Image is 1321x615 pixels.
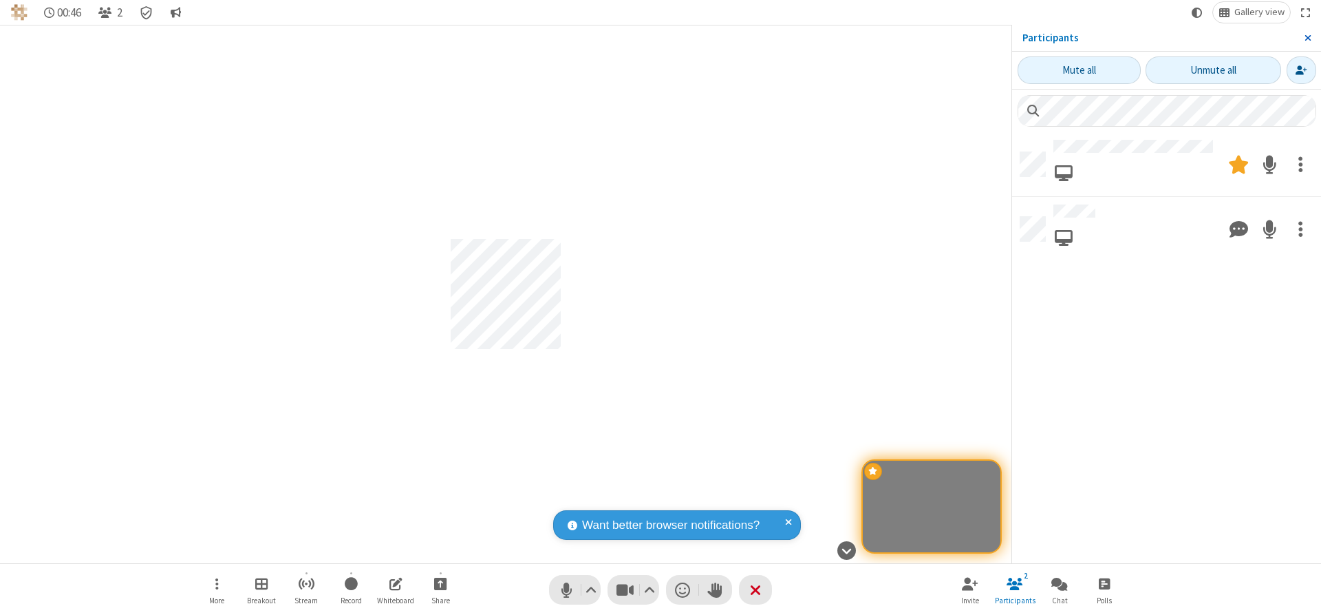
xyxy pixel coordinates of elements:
button: Start sharing [420,570,461,609]
button: Start streaming [286,570,327,609]
button: Video setting [641,575,659,605]
button: Invite participants (Alt+I) [949,570,991,609]
button: Open chat [1039,570,1080,609]
p: Participants [1022,30,1294,46]
span: Participants [995,596,1035,605]
span: Stream [294,596,318,605]
span: Want better browser notifications? [582,517,760,534]
button: Conversation [164,2,186,23]
button: Hide [832,534,861,567]
button: Close sidebar [1294,25,1321,51]
span: Record [341,596,362,605]
button: End or leave meeting [739,575,772,605]
button: Fullscreen [1296,2,1316,23]
span: Whiteboard [377,596,414,605]
div: 2 [1020,570,1032,582]
button: Stop video (Alt+V) [608,575,659,605]
button: Mute all [1018,56,1141,84]
span: Breakout [247,596,276,605]
span: Invite [961,596,979,605]
button: Close participant list [994,570,1035,609]
button: Unmute all [1146,56,1281,84]
button: Joined via web browser [1053,222,1074,253]
span: Chat [1052,596,1068,605]
img: QA Selenium DO NOT DELETE OR CHANGE [11,4,28,21]
button: Change layout [1213,2,1290,23]
button: Joined via web browser [1053,158,1074,189]
button: Mute (Alt+A) [549,575,601,605]
button: Open poll [1084,570,1125,609]
button: Start recording [330,570,372,609]
button: Open shared whiteboard [375,570,416,609]
div: Timer [39,2,87,23]
button: Send a reaction [666,575,699,605]
span: 2 [117,6,122,19]
span: 00:46 [57,6,81,19]
button: Open menu [196,570,237,609]
button: Audio settings [582,575,601,605]
span: Gallery view [1234,7,1285,18]
button: Invite [1287,56,1316,84]
button: Raise hand [699,575,732,605]
div: Meeting details Encryption enabled [133,2,160,23]
button: Using system theme [1186,2,1208,23]
span: Share [431,596,450,605]
button: Manage Breakout Rooms [241,570,282,609]
span: More [209,596,224,605]
button: Close participant list [92,2,128,23]
span: Polls [1097,596,1112,605]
